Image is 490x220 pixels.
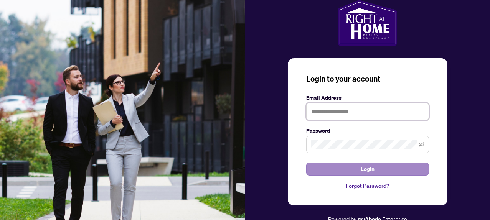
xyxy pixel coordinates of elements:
[306,182,429,190] a: Forgot Password?
[419,142,424,147] span: eye-invisible
[361,163,375,175] span: Login
[306,163,429,176] button: Login
[306,126,429,135] label: Password
[306,94,429,102] label: Email Address
[306,74,429,84] h3: Login to your account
